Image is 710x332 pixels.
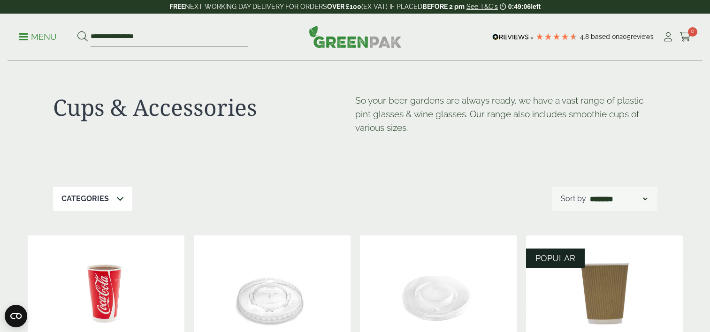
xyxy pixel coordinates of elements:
[19,31,57,43] p: Menu
[619,33,631,40] span: 205
[679,30,691,44] a: 0
[5,305,27,327] button: Open CMP widget
[508,3,531,10] span: 0:49:06
[492,34,533,40] img: REVIEWS.io
[679,32,691,42] i: Cart
[355,94,657,134] p: So your beer gardens are always ready, we have a vast range of plastic pint glasses & wine glasse...
[531,3,541,10] span: left
[422,3,465,10] strong: BEFORE 2 pm
[309,25,402,48] img: GreenPak Supplies
[19,31,57,41] a: Menu
[688,27,697,37] span: 0
[535,32,578,41] div: 4.79 Stars
[169,3,185,10] strong: FREE
[631,33,654,40] span: reviews
[327,3,361,10] strong: OVER £100
[591,33,619,40] span: Based on
[662,32,674,42] i: My Account
[466,3,498,10] a: See T&C's
[588,193,649,204] select: Shop order
[580,33,591,40] span: 4.8
[561,193,586,204] p: Sort by
[535,253,575,263] span: POPULAR
[53,94,355,121] h1: Cups & Accessories
[61,193,109,204] p: Categories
